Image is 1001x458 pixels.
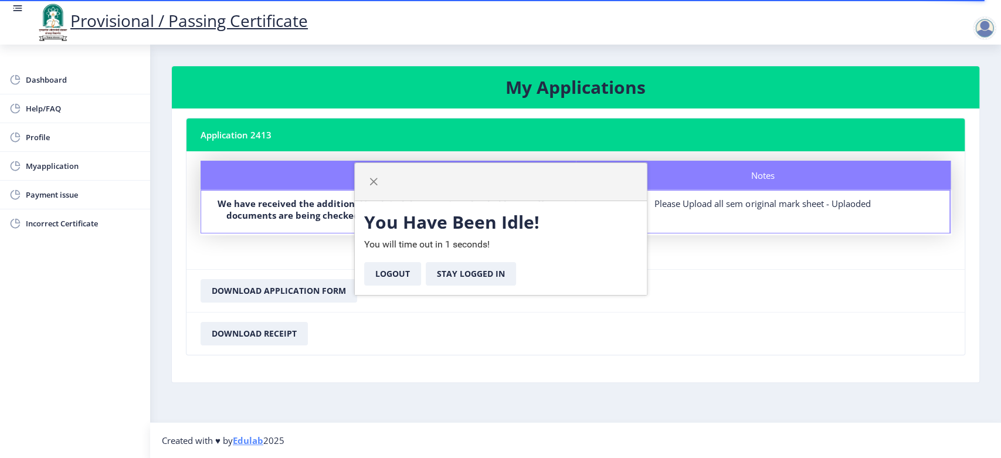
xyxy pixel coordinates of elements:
[201,279,357,303] button: Download Application Form
[426,262,516,286] button: Stay Logged In
[364,211,637,234] h3: You Have Been Idle!
[26,159,141,173] span: Myapplication
[233,435,263,446] a: Edulab
[26,101,141,116] span: Help/FAQ
[186,118,965,151] nb-card-header: Application 2413
[162,435,284,446] span: Created with ♥ by 2025
[201,161,576,190] div: Status
[218,198,559,221] b: We have received the additional/updated documents uploaded by you. Your documents are being check...
[26,216,141,230] span: Incorrect Certificate
[201,322,308,345] button: Download Receipt
[26,130,141,144] span: Profile
[355,201,647,295] div: You will time out in 1 seconds!
[26,188,141,202] span: Payment issue
[35,2,70,42] img: logo
[35,9,308,32] a: Provisional / Passing Certificate
[586,198,939,209] div: Please Upload all sem original mark sheet - Uplaoded
[26,73,141,87] span: Dashboard
[186,76,965,99] h3: My Applications
[364,262,421,286] button: Logout
[576,161,951,190] div: Notes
